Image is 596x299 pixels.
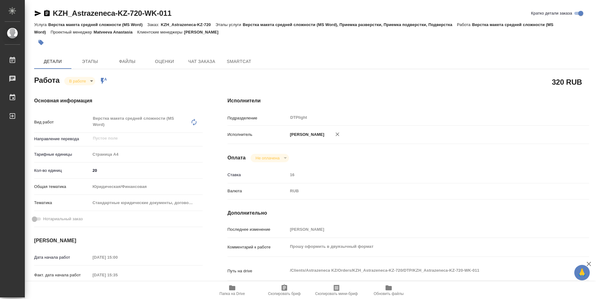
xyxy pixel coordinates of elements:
div: RUB [288,186,559,196]
button: Не оплачена [254,155,281,161]
button: Скопировать ссылку для ЯМессенджера [34,10,42,17]
p: Факт. дата начала работ [34,272,90,278]
span: Чат заказа [187,58,217,65]
span: SmartCat [224,58,254,65]
p: Услуга [34,22,48,27]
p: Тематика [34,200,90,206]
input: Пустое поле [92,135,188,142]
h4: Основная информация [34,97,203,105]
span: Папка на Drive [219,292,245,296]
button: В работе [67,78,88,84]
div: В работе [251,154,289,162]
p: Общая тематика [34,184,90,190]
p: Этапы услуги [215,22,243,27]
input: Пустое поле [288,170,559,179]
p: Подразделение [228,115,288,121]
p: [PERSON_NAME] [184,30,223,34]
p: KZH_Astrazeneca-KZ-720 [161,22,215,27]
p: Исполнитель [228,132,288,138]
input: Пустое поле [90,270,145,279]
span: 🙏 [577,266,587,279]
button: Удалить исполнителя [331,127,344,141]
span: Скопировать бриф [268,292,300,296]
button: Скопировать ссылку [43,10,51,17]
input: Пустое поле [288,225,559,234]
textarea: /Clients/Astrazeneca KZ/Orders/KZH_Astrazeneca-KZ-720/DTP/KZH_Astrazeneca-KZ-720-WK-011 [288,265,559,276]
p: Направление перевода [34,136,90,142]
button: 🙏 [574,265,590,280]
p: Проектный менеджер [51,30,93,34]
p: Вид работ [34,119,90,125]
p: Клиентские менеджеры [137,30,184,34]
span: Этапы [75,58,105,65]
h4: Исполнители [228,97,589,105]
div: Страница А4 [90,149,203,160]
p: Кол-во единиц [34,167,90,174]
p: Дата начала работ [34,254,90,261]
p: Ставка [228,172,288,178]
h4: Оплата [228,154,246,162]
h4: [PERSON_NAME] [34,237,203,244]
button: Скопировать мини-бриф [310,282,363,299]
p: Работа [457,22,472,27]
div: Стандартные юридические документы, договоры, уставы [90,198,203,208]
p: Заказ: [147,22,160,27]
p: [PERSON_NAME] [288,132,324,138]
p: Тарифные единицы [34,151,90,158]
span: Кратко детали заказа [531,10,572,16]
textarea: Прошу оформить в двуязычный формат [288,241,559,252]
button: Папка на Drive [206,282,258,299]
p: Последнее изменение [228,226,288,233]
button: Добавить тэг [34,36,48,49]
p: Верстка макета средней сложности (MS Word) [34,22,553,34]
p: Matveeva Anastasia [93,30,137,34]
span: Детали [38,58,68,65]
h2: Работа [34,74,60,85]
span: Скопировать мини-бриф [315,292,358,296]
span: Нотариальный заказ [43,216,83,222]
p: Путь на drive [228,268,288,274]
h4: Дополнительно [228,209,589,217]
input: Пустое поле [90,253,145,262]
p: Комментарий к работе [228,244,288,250]
a: KZH_Astrazeneca-KZ-720-WK-011 [53,9,171,17]
div: В работе [64,77,95,85]
button: Обновить файлы [363,282,415,299]
span: Оценки [150,58,179,65]
p: Верстка макета средней сложности (MS Word) [48,22,147,27]
input: ✎ Введи что-нибудь [90,166,203,175]
div: Юридическая/Финансовая [90,181,203,192]
span: Обновить файлы [374,292,404,296]
p: Верстка макета средней сложности (MS Word), Приемка разверстки, Приемка подверстки, Подверстка [243,22,457,27]
p: Валюта [228,188,288,194]
button: Скопировать бриф [258,282,310,299]
h2: 320 RUB [552,77,582,87]
span: Файлы [112,58,142,65]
